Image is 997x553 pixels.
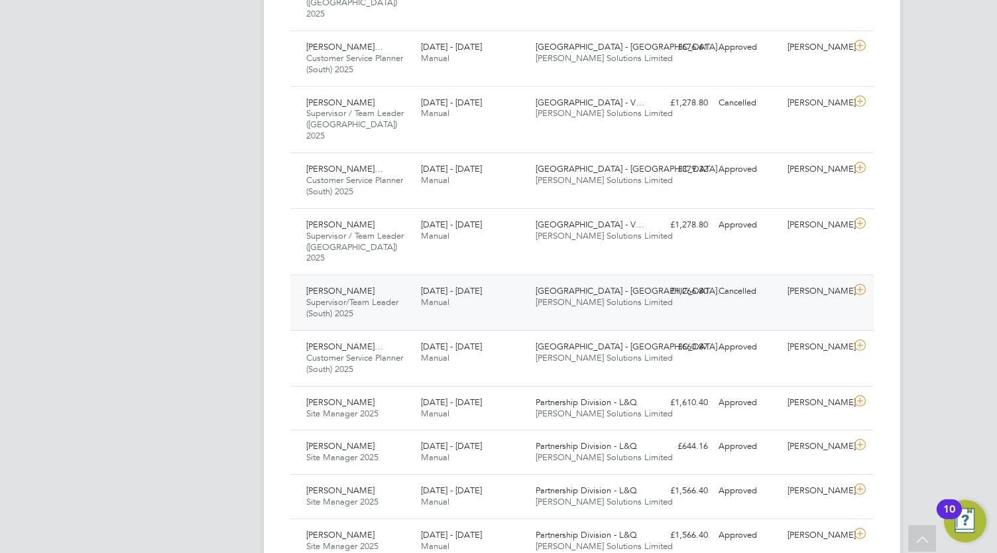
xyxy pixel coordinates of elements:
[421,540,449,552] span: Manual
[536,352,673,363] span: [PERSON_NAME] Solutions Limited
[536,219,644,230] span: [GEOGRAPHIC_DATA] - V…
[713,92,782,114] div: Cancelled
[306,296,398,319] span: Supervisor/Team Leader (South) 2025
[306,285,375,296] span: [PERSON_NAME]
[421,296,449,308] span: Manual
[536,496,673,507] span: [PERSON_NAME] Solutions Limited
[421,163,482,174] span: [DATE] - [DATE]
[421,52,449,64] span: Manual
[713,436,782,458] div: Approved
[306,107,404,141] span: Supervisor / Team Leader ([GEOGRAPHIC_DATA]) 2025
[536,452,673,463] span: [PERSON_NAME] Solutions Limited
[421,496,449,507] span: Manual
[421,352,449,363] span: Manual
[421,452,449,463] span: Manual
[944,500,986,542] button: Open Resource Center, 10 new notifications
[421,107,449,119] span: Manual
[536,296,673,308] span: [PERSON_NAME] Solutions Limited
[782,214,851,236] div: [PERSON_NAME]
[536,174,673,186] span: [PERSON_NAME] Solutions Limited
[421,408,449,419] span: Manual
[421,41,482,52] span: [DATE] - [DATE]
[782,336,851,358] div: [PERSON_NAME]
[306,452,379,463] span: Site Manager 2025
[782,392,851,414] div: [PERSON_NAME]
[421,174,449,186] span: Manual
[644,280,713,302] div: £1,266.80
[421,529,482,540] span: [DATE] - [DATE]
[421,230,449,241] span: Manual
[536,397,637,408] span: Partnership Division - L&Q
[943,509,955,526] div: 10
[782,158,851,180] div: [PERSON_NAME]
[713,36,782,58] div: Approved
[713,480,782,502] div: Approved
[536,230,673,241] span: [PERSON_NAME] Solutions Limited
[713,280,782,302] div: Cancelled
[782,480,851,502] div: [PERSON_NAME]
[421,485,482,496] span: [DATE] - [DATE]
[644,158,713,180] div: £379.32
[536,540,673,552] span: [PERSON_NAME] Solutions Limited
[536,285,726,296] span: [GEOGRAPHIC_DATA] - [GEOGRAPHIC_DATA]…
[644,214,713,236] div: £1,278.80
[782,280,851,302] div: [PERSON_NAME]
[713,524,782,546] div: Approved
[306,219,375,230] span: [PERSON_NAME]
[421,97,482,108] span: [DATE] - [DATE]
[782,524,851,546] div: [PERSON_NAME]
[306,485,375,496] span: [PERSON_NAME]
[306,230,404,264] span: Supervisor / Team Leader ([GEOGRAPHIC_DATA]) 2025
[306,97,375,108] span: [PERSON_NAME]
[713,336,782,358] div: Approved
[782,36,851,58] div: [PERSON_NAME]
[306,341,383,352] span: [PERSON_NAME]…
[306,52,403,75] span: Customer Service Planner (South) 2025
[421,440,482,452] span: [DATE] - [DATE]
[644,436,713,458] div: £644.16
[536,163,726,174] span: [GEOGRAPHIC_DATA] - [GEOGRAPHIC_DATA]…
[306,529,375,540] span: [PERSON_NAME]
[421,285,482,296] span: [DATE] - [DATE]
[536,408,673,419] span: [PERSON_NAME] Solutions Limited
[644,92,713,114] div: £1,278.80
[306,41,383,52] span: [PERSON_NAME]…
[421,397,482,408] span: [DATE] - [DATE]
[644,480,713,502] div: £1,566.40
[782,436,851,458] div: [PERSON_NAME]
[713,214,782,236] div: Approved
[306,440,375,452] span: [PERSON_NAME]
[306,174,403,197] span: Customer Service Planner (South) 2025
[421,341,482,352] span: [DATE] - [DATE]
[536,97,644,108] span: [GEOGRAPHIC_DATA] - V…
[713,392,782,414] div: Approved
[306,540,379,552] span: Site Manager 2025
[536,107,673,119] span: [PERSON_NAME] Solutions Limited
[306,496,379,507] span: Site Manager 2025
[306,163,383,174] span: [PERSON_NAME]…
[536,529,637,540] span: Partnership Division - L&Q
[306,352,403,375] span: Customer Service Planner (South) 2025
[644,36,713,58] div: £676.61
[644,392,713,414] div: £1,610.40
[713,158,782,180] div: Approved
[536,485,637,496] span: Partnership Division - L&Q
[536,52,673,64] span: [PERSON_NAME] Solutions Limited
[536,341,726,352] span: [GEOGRAPHIC_DATA] - [GEOGRAPHIC_DATA]…
[536,440,637,452] span: Partnership Division - L&Q
[644,336,713,358] div: £660.87
[306,408,379,419] span: Site Manager 2025
[644,524,713,546] div: £1,566.40
[306,397,375,408] span: [PERSON_NAME]
[421,219,482,230] span: [DATE] - [DATE]
[536,41,726,52] span: [GEOGRAPHIC_DATA] - [GEOGRAPHIC_DATA]…
[782,92,851,114] div: [PERSON_NAME]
